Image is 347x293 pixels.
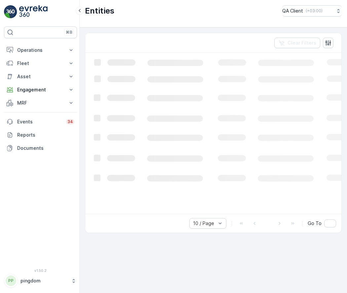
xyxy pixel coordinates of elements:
[17,118,62,125] p: Events
[4,269,77,273] span: v 1.50.2
[17,73,64,80] p: Asset
[4,115,77,128] a: Events34
[20,277,68,284] p: pingdom
[17,145,74,151] p: Documents
[6,276,16,286] div: PP
[4,57,77,70] button: Fleet
[4,70,77,83] button: Asset
[17,60,64,67] p: Fleet
[288,40,316,46] p: Clear Filters
[306,8,323,14] p: ( +03:00 )
[282,8,303,14] p: QA Client
[4,96,77,110] button: MRF
[17,86,64,93] p: Engagement
[85,6,114,16] p: Entities
[308,220,322,227] span: Go To
[4,142,77,155] a: Documents
[4,44,77,57] button: Operations
[274,38,320,48] button: Clear Filters
[4,128,77,142] a: Reports
[4,83,77,96] button: Engagement
[4,5,17,18] img: logo
[17,132,74,138] p: Reports
[17,47,64,53] p: Operations
[19,5,48,18] img: logo_light-DOdMpM7g.png
[17,100,64,106] p: MRF
[66,30,72,35] p: ⌘B
[282,5,342,16] button: QA Client(+03:00)
[67,119,73,124] p: 34
[4,274,77,288] button: PPpingdom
